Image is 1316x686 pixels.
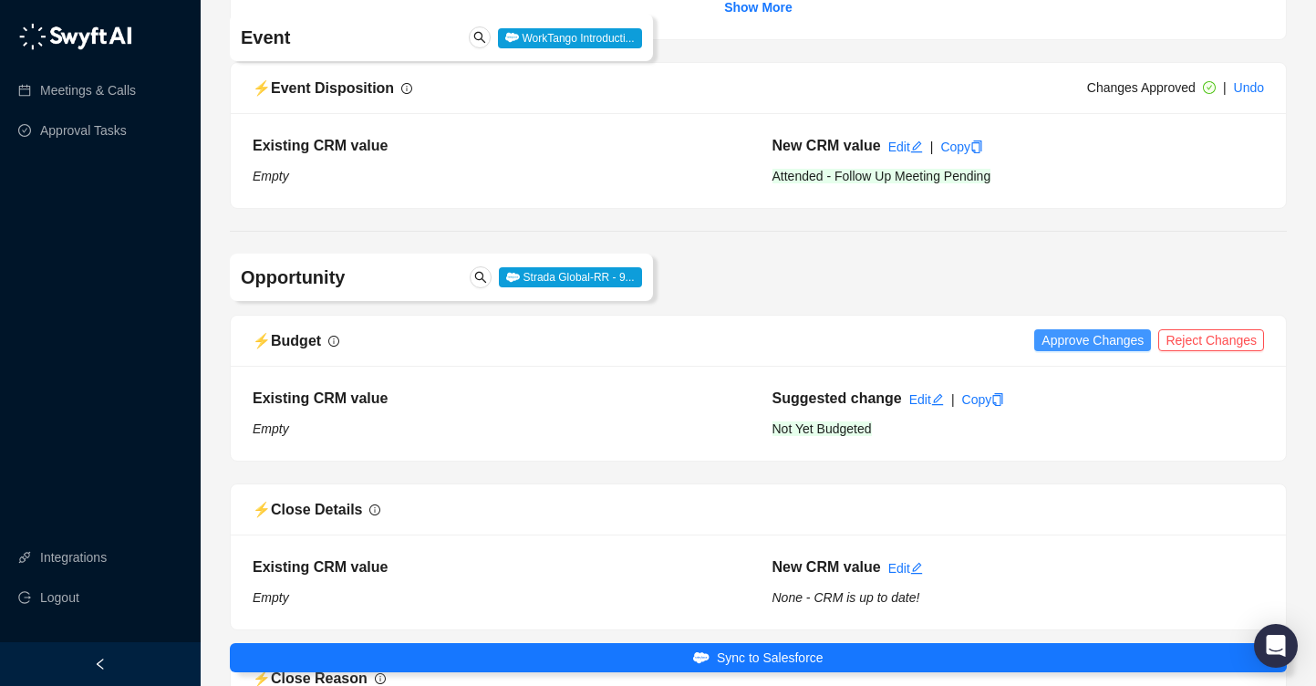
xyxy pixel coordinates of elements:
[253,388,745,410] h5: Existing CRM value
[888,561,923,576] a: Edit
[772,590,920,605] i: None - CRM is up to date!
[498,28,642,48] span: WorkTango Introducti...
[474,271,487,284] span: search
[1223,80,1227,95] span: |
[772,421,872,436] span: Not Yet Budgeted
[253,590,289,605] i: Empty
[962,392,1005,407] a: Copy
[253,135,745,157] h5: Existing CRM value
[1087,80,1196,95] span: Changes Approved
[40,112,127,149] a: Approval Tasks
[930,137,934,157] div: |
[253,670,368,686] span: ⚡️ Close Reason
[772,135,881,157] h5: New CRM value
[499,267,641,287] span: Strada Global-RR - 9...
[18,23,132,50] img: logo-05li4sbe.png
[909,392,944,407] a: Edit
[1041,330,1144,350] span: Approve Changes
[1034,329,1151,351] button: Approve Changes
[40,579,79,616] span: Logout
[970,140,983,153] span: copy
[375,673,386,684] span: info-circle
[253,421,289,436] i: Empty
[328,336,339,347] span: info-circle
[772,388,902,410] h5: Suggested change
[18,591,31,604] span: logout
[1203,81,1216,94] span: check-circle
[910,562,923,575] span: edit
[910,140,923,153] span: edit
[241,265,470,290] h4: Opportunity
[473,31,486,44] span: search
[40,72,136,109] a: Meetings & Calls
[717,648,824,668] span: Sync to Salesforce
[94,658,107,670] span: left
[253,333,321,348] span: ⚡️ Budget
[253,80,394,96] span: ⚡️ Event Disposition
[369,504,380,515] span: info-circle
[241,25,470,50] h4: Event
[772,556,881,578] h5: New CRM value
[499,269,641,284] a: Strada Global-RR - 9...
[1254,624,1298,668] div: Open Intercom Messenger
[1158,329,1264,351] button: Reject Changes
[253,556,745,578] h5: Existing CRM value
[1234,80,1264,95] a: Undo
[931,393,944,406] span: edit
[253,502,362,517] span: ⚡️ Close Details
[951,390,955,410] div: |
[401,83,412,94] span: info-circle
[991,393,1004,406] span: copy
[253,169,289,183] i: Empty
[1166,330,1257,350] span: Reject Changes
[888,140,923,154] a: Edit
[772,169,991,183] span: Attended - Follow Up Meeting Pending
[40,539,107,576] a: Integrations
[940,140,983,154] a: Copy
[498,30,642,45] a: WorkTango Introducti...
[230,643,1287,672] button: Sync to Salesforce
